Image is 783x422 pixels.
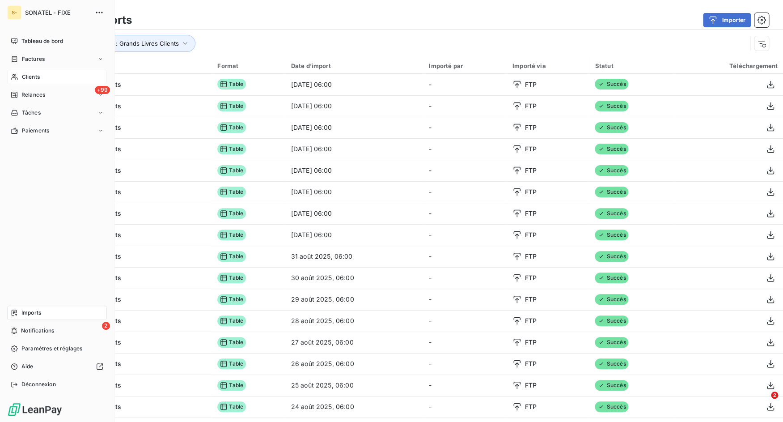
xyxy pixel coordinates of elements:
span: Paramètres et réglages [21,345,82,353]
td: [DATE] 06:00 [286,160,424,181]
span: FTP [525,381,537,390]
span: FTP [525,102,537,111]
span: FTP [525,402,537,411]
span: Table [217,187,246,197]
td: - [423,267,507,289]
span: FTP [525,359,537,368]
span: Notifications [21,327,54,335]
span: Succès [595,315,628,326]
div: Importé via [512,62,584,69]
span: Succès [595,230,628,240]
span: Table [217,144,246,154]
span: FTP [525,188,537,196]
img: Logo LeanPay [7,402,63,417]
td: 31 août 2025, 06:00 [286,246,424,267]
span: Table [217,79,246,90]
span: Succès [595,122,628,133]
span: Succès [595,337,628,348]
td: - [423,117,507,138]
td: 26 août 2025, 06:00 [286,353,424,375]
span: Table [217,294,246,305]
td: 28 août 2025, 06:00 [286,310,424,332]
td: - [423,181,507,203]
span: FTP [525,252,537,261]
td: 27 août 2025, 06:00 [286,332,424,353]
span: FTP [525,80,537,89]
span: Relances [21,91,45,99]
span: FTP [525,230,537,239]
td: [DATE] 06:00 [286,74,424,95]
span: Table [217,122,246,133]
td: [DATE] 06:00 [286,224,424,246]
span: 2 [102,322,110,330]
td: - [423,396,507,418]
span: FTP [525,273,537,282]
span: Succès [595,79,628,90]
div: Statut [595,62,667,69]
span: Succès [595,101,628,111]
td: - [423,74,507,95]
span: Table [217,380,246,391]
span: Succès [595,358,628,369]
span: Clients [22,73,40,81]
div: S- [7,5,21,20]
span: FTP [525,295,537,304]
span: Déconnexion [21,380,56,388]
span: FTP [525,123,537,132]
span: Succès [595,251,628,262]
span: Succès [595,165,628,176]
span: Tâches [22,109,41,117]
span: Imports [21,309,41,317]
span: Succès [595,401,628,412]
span: SONATEL - FIXE [25,9,89,16]
span: Succès [595,144,628,154]
div: Import [43,62,207,70]
span: Table [217,337,246,348]
span: Type d’import : Grands Livres Clients [76,40,179,47]
td: - [423,138,507,160]
span: Succès [595,187,628,197]
span: Table [217,358,246,369]
span: Table [217,208,246,219]
span: Succès [595,273,628,283]
td: - [423,160,507,181]
span: 2 [771,392,778,399]
td: - [423,203,507,224]
td: [DATE] 06:00 [286,95,424,117]
span: Succès [595,208,628,219]
span: FTP [525,338,537,347]
span: Aide [21,362,34,371]
span: Table [217,315,246,326]
span: +99 [95,86,110,94]
div: Téléchargement [678,62,778,69]
td: [DATE] 06:00 [286,117,424,138]
td: - [423,310,507,332]
span: Table [217,101,246,111]
span: Factures [22,55,45,63]
span: Succès [595,294,628,305]
span: Table [217,401,246,412]
a: Aide [7,359,107,374]
span: Succès [595,380,628,391]
td: [DATE] 06:00 [286,203,424,224]
td: - [423,95,507,117]
button: Type d’import : Grands Livres Clients [63,35,195,52]
span: Table [217,251,246,262]
td: - [423,375,507,396]
td: 30 août 2025, 06:00 [286,267,424,289]
iframe: Intercom live chat [753,392,774,413]
span: FTP [525,145,537,153]
span: Table [217,230,246,240]
div: Format [217,62,280,69]
td: - [423,246,507,267]
span: FTP [525,316,537,325]
button: Importer [703,13,751,27]
span: Tableau de bord [21,37,63,45]
span: FTP [525,166,537,175]
td: - [423,289,507,310]
td: [DATE] 06:00 [286,138,424,160]
td: 25 août 2025, 06:00 [286,375,424,396]
span: Table [217,273,246,283]
td: 29 août 2025, 06:00 [286,289,424,310]
td: - [423,224,507,246]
